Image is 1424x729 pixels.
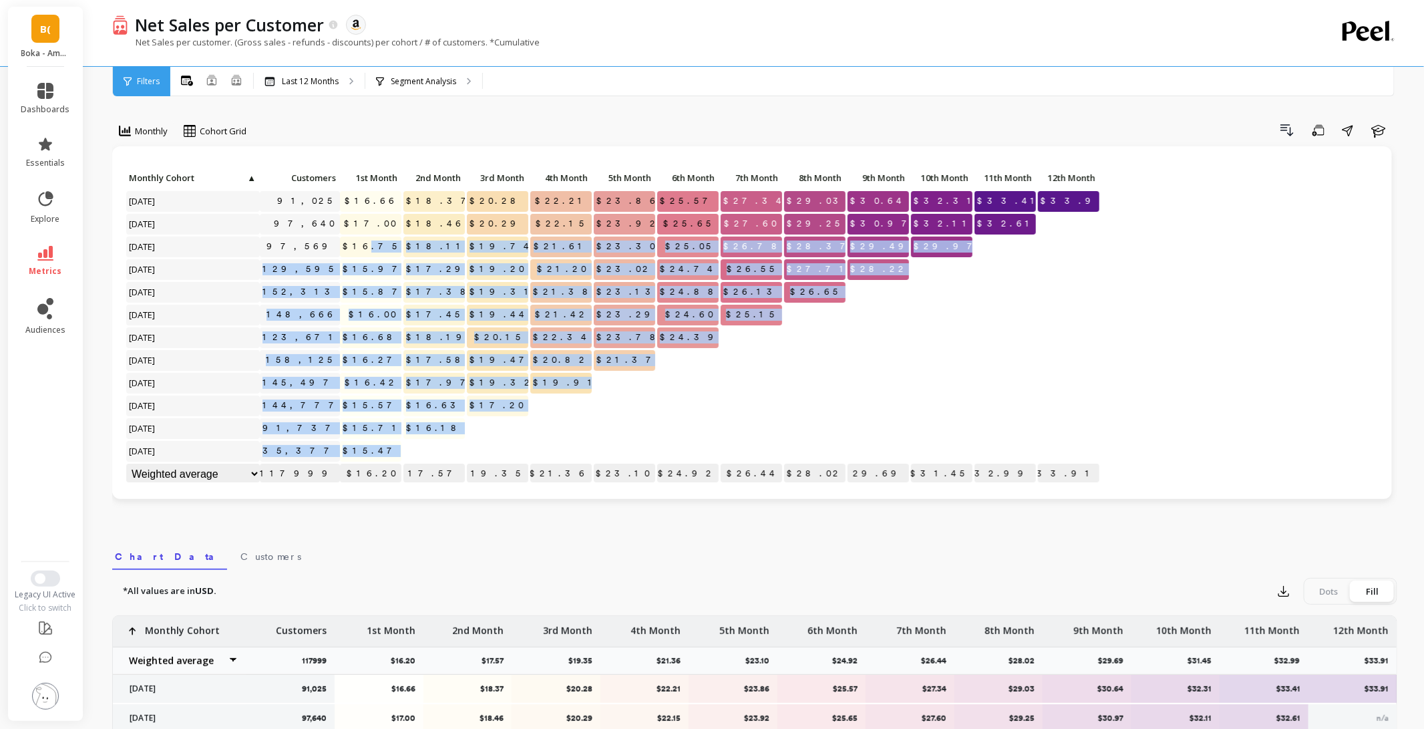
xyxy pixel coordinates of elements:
[260,418,343,438] a: 91,737
[467,259,530,279] span: $19.20
[530,168,592,187] p: 4th Month
[531,237,592,257] span: $21.61
[530,168,593,189] div: Toggle SortBy
[271,214,340,234] a: 97,640
[914,172,968,183] span: 10th Month
[432,713,504,724] p: $18.46
[240,550,301,563] span: Customers
[467,464,528,484] p: $19.35
[263,350,340,370] a: 158,125
[342,373,401,393] span: $16.42
[342,191,401,211] span: $16.66
[1073,616,1123,637] p: 9th Month
[530,282,600,302] span: $21.38
[724,259,782,279] span: $26.55
[343,172,397,183] span: 1st Month
[657,259,720,279] span: $24.74
[784,168,846,187] p: 8th Month
[783,168,847,189] div: Toggle SortBy
[974,214,1039,234] span: $32.61
[594,305,663,325] span: $23.29
[403,327,474,347] span: $18.19
[594,168,655,187] p: 5th Month
[467,168,528,187] p: 3rd Month
[8,589,83,600] div: Legacy UI Active
[530,350,592,370] span: $20.82
[1038,191,1113,211] span: $33.91
[259,168,323,189] div: Toggle SortBy
[530,327,594,347] span: $22.34
[911,191,981,211] span: $32.31
[260,396,347,416] a: 144,777
[534,259,592,279] span: $21.20
[723,305,782,325] span: $25.15
[533,172,588,183] span: 4th Month
[340,259,410,279] span: $15.97
[657,191,721,211] span: $25.57
[594,282,663,302] span: $23.13
[532,305,592,325] span: $21.42
[403,168,466,189] div: Toggle SortBy
[1228,713,1300,724] p: $32.61
[340,168,401,187] p: 1st Month
[977,172,1032,183] span: 11th Month
[533,214,592,234] span: $22.15
[126,214,159,234] span: [DATE]
[721,237,789,257] span: $26.78
[467,214,528,234] span: $20.29
[340,237,405,257] span: $16.75
[403,396,468,416] span: $16.63
[596,172,651,183] span: 5th Month
[403,373,478,393] span: $17.97
[262,172,336,183] span: Customers
[341,214,401,234] span: $17.00
[112,539,1397,570] nav: Tabs
[848,191,909,211] span: $30.64
[832,655,866,666] p: $24.92
[346,305,401,325] span: $16.00
[340,464,401,484] p: $16.20
[126,441,159,461] span: [DATE]
[663,305,719,325] span: $24.60
[719,616,769,637] p: 5th Month
[660,172,715,183] span: 6th Month
[1317,684,1389,694] p: $33.91
[282,76,339,87] p: Last 12 Months
[340,418,406,438] span: $15.71
[129,172,246,183] span: Monthly Cohort
[1244,616,1300,637] p: 11th Month
[1038,168,1099,187] p: 12th Month
[122,684,238,694] p: [DATE]
[126,191,159,211] span: [DATE]
[594,214,663,234] span: $23.92
[784,191,851,211] span: $29.03
[874,684,946,694] p: $27.34
[1274,655,1308,666] p: $32.99
[594,191,663,211] span: $23.86
[367,616,415,637] p: 1st Month
[467,350,537,370] span: $19.47
[403,282,478,302] span: $17.38
[784,214,848,234] span: $29.25
[340,396,405,416] span: $15.57
[657,464,719,484] p: $24.92
[609,713,681,724] p: $22.15
[1051,713,1123,724] p: $30.97
[720,168,783,189] div: Toggle SortBy
[594,327,668,347] span: $23.78
[848,259,911,279] span: $28.22
[808,616,858,637] p: 6th Month
[874,713,946,724] p: $27.60
[847,168,910,189] div: Toggle SortBy
[985,616,1035,637] p: 8th Month
[403,214,468,234] span: $18.46
[126,237,159,257] span: [DATE]
[264,237,340,257] a: 97,569
[784,464,846,484] p: $28.02
[302,684,327,694] p: 91,025
[391,655,423,666] p: $16.20
[276,616,327,637] p: Customers
[406,172,461,183] span: 2nd Month
[403,191,479,211] span: $18.37
[391,76,456,87] p: Segment Analysis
